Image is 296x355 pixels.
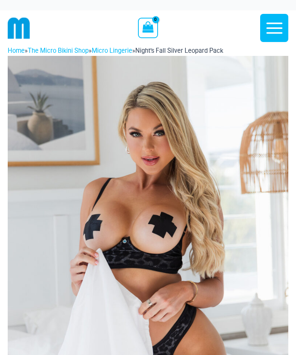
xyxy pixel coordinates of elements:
[8,47,223,54] span: » » »
[138,18,158,38] a: View Shopping Cart, empty
[135,47,223,54] span: Night’s Fall Silver Leopard Pack
[8,47,25,54] a: Home
[92,47,132,54] a: Micro Lingerie
[28,47,89,54] a: The Micro Bikini Shop
[8,17,30,39] img: cropped mm emblem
